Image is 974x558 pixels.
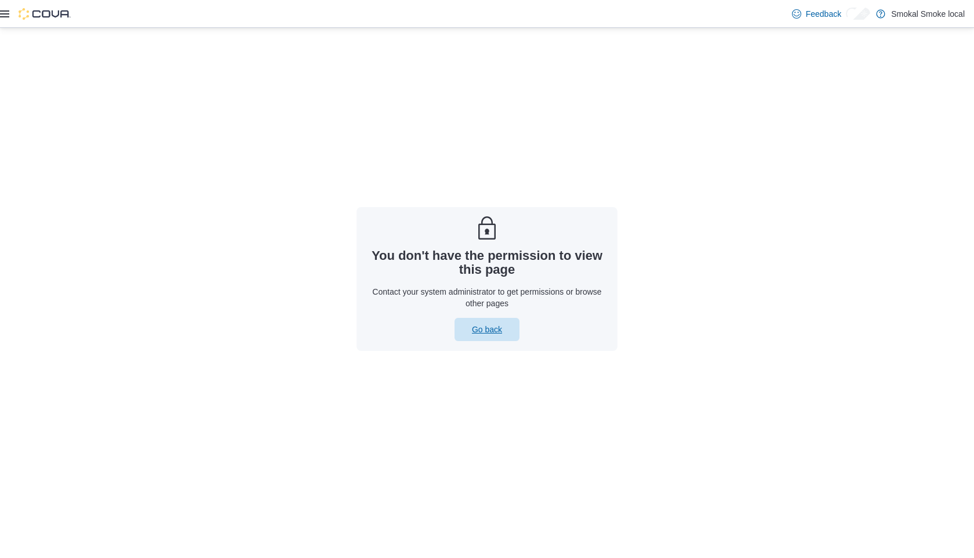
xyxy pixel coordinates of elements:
[366,249,608,277] h3: You don't have the permission to view this page
[891,7,965,21] p: Smokal Smoke local
[792,2,841,26] a: Feedback
[806,8,841,20] span: Feedback
[366,286,608,309] p: Contact your system administrator to get permissions or browse other pages
[455,318,519,341] button: Go back
[472,324,502,335] span: Go back
[846,8,870,20] input: Dark Mode
[19,8,71,20] img: Cova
